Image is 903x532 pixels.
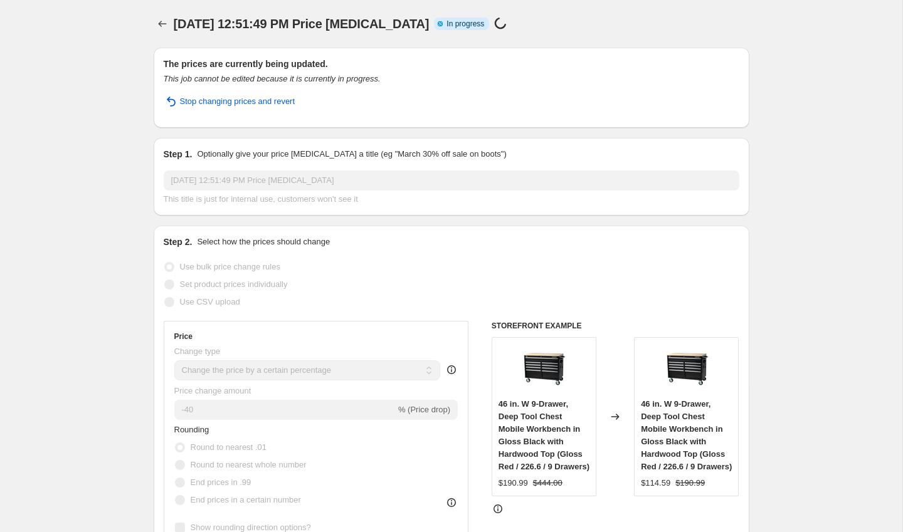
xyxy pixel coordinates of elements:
[197,236,330,248] p: Select how the prices should change
[197,148,506,160] p: Optionally give your price [MEDICAL_DATA] a title (eg "March 30% off sale on boots")
[519,344,569,394] img: 841f18e9203efdcba1004cde6a79b4c6_f2586d7b-15d1-45d9-99e4-7b548dc925f1_80x.jpg
[191,442,267,452] span: Round to nearest .01
[191,460,307,469] span: Round to nearest whole number
[164,148,193,160] h2: Step 1.
[641,477,670,489] div: $114.59
[180,279,288,289] span: Set product prices individually
[180,297,240,306] span: Use CSV upload
[164,58,739,70] h2: The prices are currently being updated.
[174,386,251,395] span: Price change amount
[533,477,562,489] strike: $444.00
[446,19,484,29] span: In progress
[499,399,589,471] span: 46 in. W 9-Drawer, Deep Tool Chest Mobile Workbench in Gloss Black with Hardwood Top (Gloss Red /...
[174,347,221,356] span: Change type
[174,425,209,434] span: Rounding
[174,17,430,31] span: [DATE] 12:51:49 PM Price [MEDICAL_DATA]
[164,74,381,83] i: This job cannot be edited because it is currently in progress.
[191,477,251,487] span: End prices in .99
[180,262,280,271] span: Use bulk price change rules
[191,495,301,504] span: End prices in a certain number
[492,321,739,331] h6: STOREFRONT EXAMPLE
[641,399,732,471] span: 46 in. W 9-Drawer, Deep Tool Chest Mobile Workbench in Gloss Black with Hardwood Top (Gloss Red /...
[154,15,171,33] button: Price change jobs
[164,194,358,204] span: This title is just for internal use, customers won't see it
[499,477,528,489] div: $190.99
[164,236,193,248] h2: Step 2.
[662,344,712,394] img: 841f18e9203efdcba1004cde6a79b4c6_f2586d7b-15d1-45d9-99e4-7b548dc925f1_80x.jpg
[398,405,450,414] span: % (Price drop)
[191,523,311,532] span: Show rounding direction options?
[174,331,193,342] h3: Price
[174,400,396,420] input: -15
[675,477,705,489] strike: $190.99
[445,363,458,376] div: help
[156,91,303,112] button: Stop changing prices and revert
[180,95,295,108] span: Stop changing prices and revert
[164,170,739,190] input: 30% off holiday sale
